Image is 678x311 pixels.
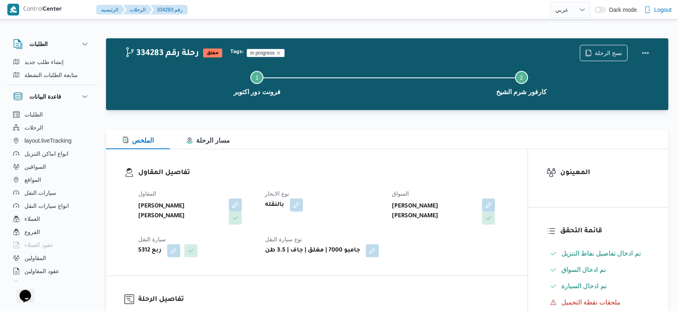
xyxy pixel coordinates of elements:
h3: المعينون [560,168,650,179]
img: X8yXhbKr1z7QwAAAABJRU5ErkJggg== [7,4,19,15]
button: نسخ الرحلة [580,45,627,61]
b: Tags: [230,49,243,55]
span: ملحقات نقطة التحميل [561,298,621,307]
button: Remove trip tag [276,51,281,55]
div: قاعدة البيانات [7,108,96,285]
h2: 334283 رحلة رقم [125,49,199,59]
button: تم ادخال السيارة [547,280,650,293]
button: ملحقات نقطة التحميل [547,296,650,309]
b: ربع 5312 [138,246,161,256]
h3: قائمة التحقق [560,226,650,237]
div: الطلبات [7,55,96,85]
button: الرحلات [123,5,152,15]
button: layout.liveTracking [10,134,93,147]
button: سيارات النقل [10,186,93,199]
button: عقود العملاء [10,238,93,251]
span: إنشاء طلب جديد [24,57,64,67]
span: عقود المقاولين [24,266,59,276]
span: تم ادخال تفاصيل نفاط التنزيل [561,249,641,258]
span: نوع الايجار [265,190,289,197]
span: الرحلات [24,123,43,132]
span: فرونت دور اكتوبر [234,87,280,97]
button: فرونت دور اكتوبر [125,61,389,104]
button: الرحلات [10,121,93,134]
button: المواقع [10,173,93,186]
h3: تفاصيل المقاول [138,168,509,179]
button: العملاء [10,212,93,225]
button: السواقين [10,160,93,173]
span: المقاولين [24,253,46,263]
button: 334283 رقم [150,5,188,15]
b: جامبو 7000 | مغلق | جاف | 3.5 طن [265,246,360,256]
span: 1 [255,74,258,81]
span: Logout [654,5,671,15]
span: عقود العملاء [24,240,53,250]
span: السواقين [24,162,46,172]
span: سيارة النقل [138,236,166,243]
span: تم ادخال السيارة [561,281,607,291]
span: الفروع [24,227,40,237]
span: كارفور شرم الشيخ [496,87,547,97]
h3: الطلبات [29,39,48,49]
span: معلق [203,49,222,57]
span: in progress [250,49,274,57]
span: ملحقات نقطة التحميل [561,299,621,306]
button: الفروع [10,225,93,238]
span: السواق [392,190,409,197]
span: تم ادخال السواق [561,266,606,273]
span: تم ادخال السواق [561,265,606,275]
button: عقود المقاولين [10,265,93,278]
span: انواع سيارات النقل [24,201,69,211]
button: كارفور شرم الشيخ [389,61,654,104]
b: Center [43,7,62,13]
button: تم ادخال تفاصيل نفاط التنزيل [547,247,650,260]
button: متابعة الطلبات النشطة [10,68,93,82]
button: الطلبات [13,39,90,49]
span: تم ادخال السيارة [561,282,607,289]
button: انواع اماكن التنزيل [10,147,93,160]
button: تم ادخال السواق [547,263,650,276]
span: سيارات النقل [24,188,56,198]
button: اجهزة التليفون [10,278,93,291]
span: Dark mode [606,7,637,13]
span: layout.liveTracking [24,136,71,146]
button: الطلبات [10,108,93,121]
b: معلق [207,51,219,56]
span: نسخ الرحلة [595,48,622,58]
button: المقاولين [10,251,93,265]
span: اجهزة التليفون [24,279,58,289]
h3: تفاصيل الرحلة [138,294,509,305]
span: المقاول [138,190,156,197]
span: الطلبات [24,110,43,119]
span: المواقع [24,175,41,185]
span: 2 [520,74,523,81]
h3: قاعدة البيانات [29,92,61,101]
button: الرئيسيه [96,5,125,15]
button: قاعدة البيانات [13,92,90,101]
b: [PERSON_NAME] [PERSON_NAME] [392,202,477,221]
button: انواع سيارات النقل [10,199,93,212]
span: تم ادخال تفاصيل نفاط التنزيل [561,250,641,257]
span: العملاء [24,214,40,224]
span: مسار الرحلة [186,137,230,144]
span: نوع سيارة النقل [265,236,302,243]
button: Logout [641,2,675,18]
span: انواع اماكن التنزيل [24,149,68,159]
button: إنشاء طلب جديد [10,55,93,68]
span: in progress [247,49,285,57]
span: متابعة الطلبات النشطة [24,70,78,80]
span: الملخص [122,137,154,144]
button: Actions [637,45,654,61]
iframe: chat widget [8,278,34,303]
b: بالنقله [265,200,284,210]
b: [PERSON_NAME] [PERSON_NAME] [138,202,223,221]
